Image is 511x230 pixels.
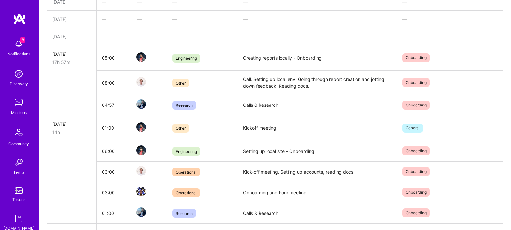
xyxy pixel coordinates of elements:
a: Team Member Avatar [137,145,145,156]
td: Calls & Research [238,95,397,115]
td: 04:57 [96,95,132,115]
div: — [137,33,162,40]
span: Research [172,209,196,218]
div: — [102,33,127,40]
td: Calls & Research [238,203,397,223]
span: Engineering [172,54,200,63]
td: Call. Setting up local env. Going through report creation and jotting down feedback. Reading docs. [238,71,397,95]
div: — [172,33,232,40]
td: 01:00 [96,203,132,223]
span: 8 [20,37,25,43]
div: Invite [14,169,24,176]
img: tokens [15,187,23,194]
div: 14h [52,129,91,135]
a: Team Member Avatar [137,76,145,87]
div: Discovery [10,80,28,87]
img: Team Member Avatar [136,145,146,155]
img: logo [13,13,26,25]
span: Onboarding [402,78,430,87]
span: Other [172,124,189,133]
span: Other [172,79,189,87]
td: 06:00 [96,141,132,161]
img: Invite [12,156,25,169]
img: teamwork [12,96,25,109]
span: General [402,124,423,133]
a: Team Member Avatar [137,122,145,133]
td: Onboarding and hour meeting [238,182,397,203]
td: 03:00 [96,161,132,182]
span: Onboarding [402,53,430,62]
div: — [402,16,498,23]
span: Onboarding [402,146,430,155]
span: Onboarding [402,101,430,110]
td: 08:00 [96,71,132,95]
div: — [243,16,392,23]
span: Onboarding [402,188,430,197]
img: Team Member Avatar [136,187,146,196]
a: Team Member Avatar [137,186,145,197]
div: Tokens [12,196,25,203]
div: [DATE] [52,121,91,127]
div: — [172,16,232,23]
img: Team Member Avatar [136,52,146,62]
div: Notifications [7,50,30,57]
a: Team Member Avatar [137,99,145,110]
span: Research [172,101,196,110]
span: Onboarding [402,167,430,176]
td: 03:00 [96,182,132,203]
a: Team Member Avatar [137,165,145,176]
div: 17h 57m [52,59,91,65]
img: Community [11,125,26,140]
img: bell [12,37,25,50]
img: Team Member Avatar [136,122,146,132]
span: Onboarding [402,208,430,217]
td: Creating reports locally - Onboarding [238,45,397,71]
div: Community [8,140,29,147]
span: Engineering [172,147,200,156]
a: Team Member Avatar [137,52,145,63]
td: 01:00 [96,115,132,141]
div: [DATE] [52,16,91,23]
span: Operational [172,168,200,176]
div: — [243,33,392,40]
span: Operational [172,188,200,197]
div: [DATE] [52,51,91,57]
div: [DATE] [52,33,91,40]
img: Team Member Avatar [136,77,146,87]
td: Kick-off meeting. Setting up accounts, reading docs. [238,161,397,182]
a: Team Member Avatar [137,207,145,218]
div: — [137,16,162,23]
img: Team Member Avatar [136,166,146,176]
div: — [402,33,498,40]
div: — [102,16,127,23]
img: Team Member Avatar [136,99,146,109]
img: Team Member Avatar [136,207,146,217]
td: Kickoff meeting [238,115,397,141]
div: Missions [11,109,27,116]
img: discovery [12,67,25,80]
td: 05:00 [96,45,132,71]
img: guide book [12,212,25,225]
td: Setting up local site - Onboarding [238,141,397,161]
